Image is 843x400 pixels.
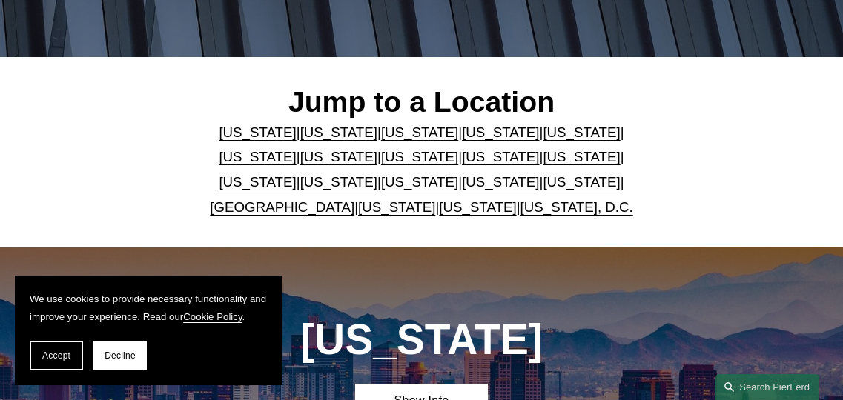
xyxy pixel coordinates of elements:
a: [US_STATE] [462,124,539,140]
a: [US_STATE] [300,174,377,190]
a: [US_STATE] [381,174,458,190]
span: Accept [42,350,70,361]
a: [US_STATE] [439,199,516,215]
a: [US_STATE] [543,174,620,190]
a: [US_STATE] [381,124,458,140]
section: Cookie banner [15,276,282,385]
p: We use cookies to provide necessary functionality and improve your experience. Read our . [30,290,267,326]
h1: [US_STATE] [257,316,586,364]
a: [GEOGRAPHIC_DATA] [210,199,354,215]
a: [US_STATE] [219,174,296,190]
a: [US_STATE] [219,149,296,164]
a: [US_STATE] [300,149,377,164]
h2: Jump to a Location [191,84,652,119]
a: Cookie Policy [183,311,242,322]
button: Accept [30,341,83,370]
a: [US_STATE] [462,174,539,190]
a: [US_STATE] [543,124,620,140]
a: Search this site [715,374,819,400]
a: [US_STATE] [462,149,539,164]
a: [US_STATE] [300,124,377,140]
span: Decline [105,350,136,361]
a: [US_STATE], D.C. [520,199,633,215]
button: Decline [93,341,147,370]
a: [US_STATE] [358,199,435,215]
a: [US_STATE] [219,124,296,140]
a: [US_STATE] [543,149,620,164]
a: [US_STATE] [381,149,458,164]
p: | | | | | | | | | | | | | | | | | | [191,120,652,220]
